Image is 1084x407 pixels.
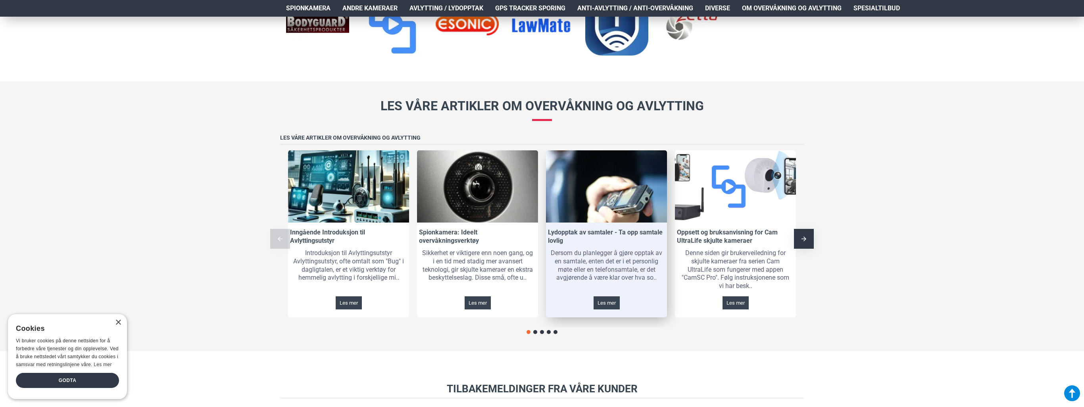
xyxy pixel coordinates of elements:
[723,296,749,309] a: Les mer
[546,247,667,284] div: Dersom du planlegger å gjøre opptak av en samtale, enten det er i et personlig møte eller en tele...
[419,228,536,245] a: Spionkamera: Ideelt overvåkningsverktøy
[527,330,530,334] span: Go to slide 1
[16,338,119,367] span: Vi bruker cookies på denne nettsiden for å forbedre våre tjenester og din opplevelse. Ved å bruke...
[853,4,900,13] span: Spesialtilbud
[677,228,794,245] a: Oppsett og bruksanvisning for Cam UltraLife skjulte kameraer
[94,362,111,367] a: Les mer, opens a new window
[417,247,538,284] div: Sikkerhet er viktigere enn noen gang, og i en tid med stadig mer avansert teknologi, gir skjulte ...
[594,296,620,309] a: Les mer
[554,330,557,334] span: Go to slide 5
[290,228,407,245] a: Inngående Introduksjon til Avlyttingsutstyr
[270,229,290,249] div: Previous slide
[495,4,565,13] span: GPS Tracker Sporing
[598,300,616,305] span: Les mer
[16,373,119,388] div: Godta
[286,4,331,13] span: Spionkamera
[540,330,544,334] span: Go to slide 3
[16,320,114,337] div: Cookies
[381,97,704,115] h3: Les våre artikler om overvåkning og avlytting
[794,229,814,249] div: Next slide
[336,296,362,309] a: Les mer
[533,330,537,334] span: Go to slide 2
[288,247,409,284] div: Introduksjon til Avlyttingsutstyr Avlyttingsutstyr, ofte omtalt som "Bug" i dagligtalen, er et vi...
[705,4,730,13] span: Diverse
[409,4,483,13] span: Avlytting / Lydopptak
[469,300,487,305] span: Les mer
[547,330,551,334] span: Go to slide 4
[742,4,842,13] span: Om overvåkning og avlytting
[465,296,491,309] a: Les mer
[340,300,358,305] span: Les mer
[280,383,804,398] h3: Tilbakemeldinger fra våre kunder
[727,300,745,305] span: Les mer
[280,134,804,145] h3: Les våre artikler om overvåkning og avlytting
[577,4,693,13] span: Anti-avlytting / Anti-overvåkning
[675,247,796,292] div: Denne siden gir brukerveiledning for skjulte kameraer fra serien Cam UltraLife som fungerer med a...
[548,228,665,245] a: Lydopptak av samtaler - Ta opp samtale lovlig
[115,320,121,326] div: Close
[342,4,398,13] span: Andre kameraer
